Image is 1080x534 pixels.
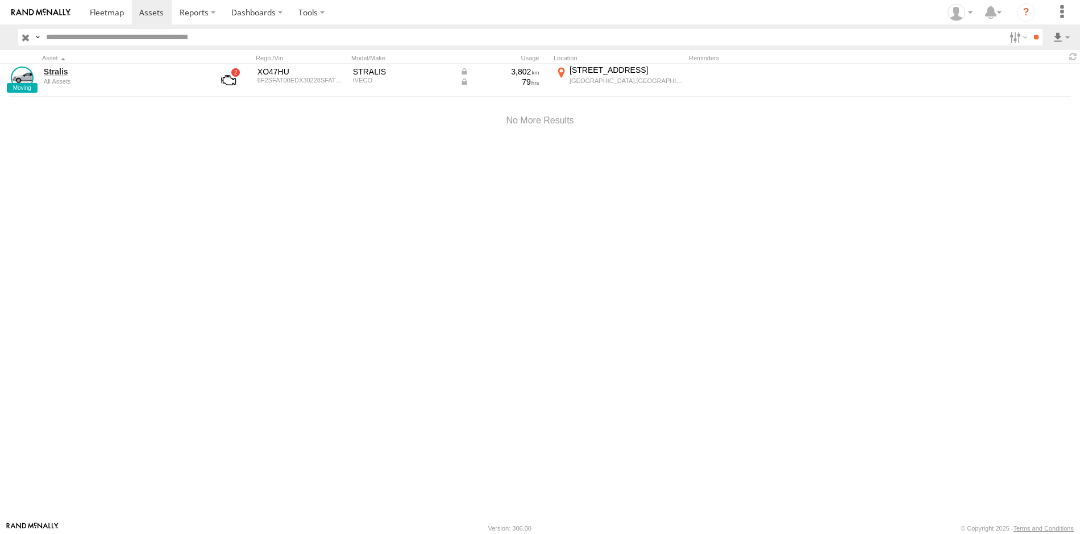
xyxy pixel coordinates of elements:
div: XO47HU [257,67,345,77]
a: Terms and Conditions [1013,525,1074,532]
a: Stralis [44,67,200,77]
div: Reminders [689,54,871,62]
div: Data from Vehicle CANbus [460,77,539,87]
div: © Copyright 2025 - [961,525,1074,532]
img: rand-logo.svg [11,9,70,16]
div: Rego./Vin [256,54,347,62]
div: Danielle Humble [944,4,977,21]
div: 6F2SFAT00EDX30228SFAT00E [257,77,345,84]
span: Refresh [1066,51,1080,62]
a: View Asset Details [11,67,34,89]
label: Search Filter Options [1005,29,1029,45]
div: [STREET_ADDRESS] [570,65,683,75]
div: Model/Make [351,54,454,62]
a: Visit our Website [6,523,59,534]
div: Location [554,54,684,62]
div: [GEOGRAPHIC_DATA],[GEOGRAPHIC_DATA] [570,77,683,85]
div: IVECO [353,77,452,84]
div: undefined [44,78,200,85]
div: Usage [458,54,549,62]
div: Data from Vehicle CANbus [460,67,539,77]
label: Export results as... [1052,29,1071,45]
div: Version: 306.00 [488,525,531,532]
div: Click to Sort [42,54,201,62]
i: ? [1017,3,1035,22]
a: View Asset with Fault/s [207,67,250,94]
label: Click to View Current Location [554,65,684,96]
label: Search Query [33,29,42,45]
div: STRALIS [353,67,452,77]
